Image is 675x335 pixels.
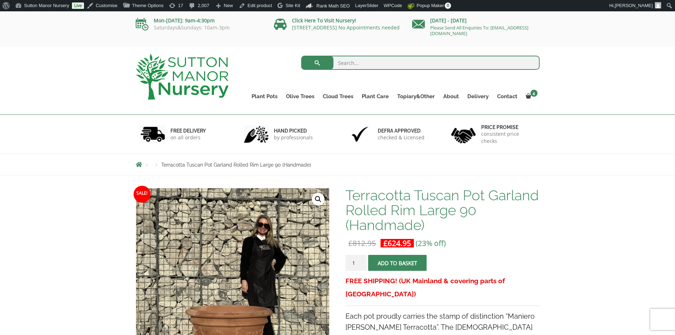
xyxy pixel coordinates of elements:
button: Add to basket [368,255,427,271]
input: Search... [301,56,540,70]
a: Topiary&Other [393,91,439,101]
a: View full-screen image gallery [312,193,325,206]
span: 4 [530,90,538,97]
span: (23% off) [416,238,446,248]
a: [STREET_ADDRESS] No Appointments needed [292,24,400,31]
p: Saturdays&Sundays: 10am-3pm [136,25,263,30]
a: 4 [522,91,540,101]
span: £ [348,238,353,248]
bdi: 624.95 [383,238,411,248]
p: [DATE] - [DATE] [412,16,540,25]
h6: FREE DELIVERY [170,128,206,134]
span: [PERSON_NAME] [615,3,653,8]
a: Delivery [463,91,493,101]
a: Cloud Trees [319,91,358,101]
img: 1.jpg [140,125,165,143]
a: Live [72,2,84,9]
a: Plant Pots [247,91,282,101]
h6: Defra approved [378,128,424,134]
span: Terracotta Tuscan Pot Garland Rolled Rim Large 90 (Handmade) [161,162,311,168]
p: consistent price checks [481,130,535,145]
p: on all orders [170,134,206,141]
h1: Terracotta Tuscan Pot Garland Rolled Rim Large 90 (Handmade) [345,188,539,233]
span: Rank Math SEO [316,3,350,9]
img: logo [136,54,229,100]
a: About [439,91,463,101]
nav: Breadcrumbs [136,162,540,167]
h6: Price promise [481,124,535,130]
a: Contact [493,91,522,101]
h6: hand picked [274,128,313,134]
a: Please Send All Enquiries To: [EMAIL_ADDRESS][DOMAIN_NAME] [430,24,528,37]
p: by professionals [274,134,313,141]
span: £ [383,238,388,248]
p: Mon-[DATE]: 9am-4:30pm [136,16,263,25]
a: Plant Care [358,91,393,101]
span: Sale! [134,186,151,203]
span: Site Kit [286,3,300,8]
img: 3.jpg [348,125,372,143]
span: 0 [445,2,451,9]
p: checked & Licensed [378,134,424,141]
a: Click Here To Visit Nursery! [292,17,356,24]
img: 2.jpg [244,125,269,143]
input: Product quantity [345,255,367,271]
img: 4.jpg [451,123,476,145]
bdi: 812.95 [348,238,376,248]
a: Olive Trees [282,91,319,101]
h3: FREE SHIPPING! (UK Mainland & covering parts of [GEOGRAPHIC_DATA]) [345,274,539,301]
